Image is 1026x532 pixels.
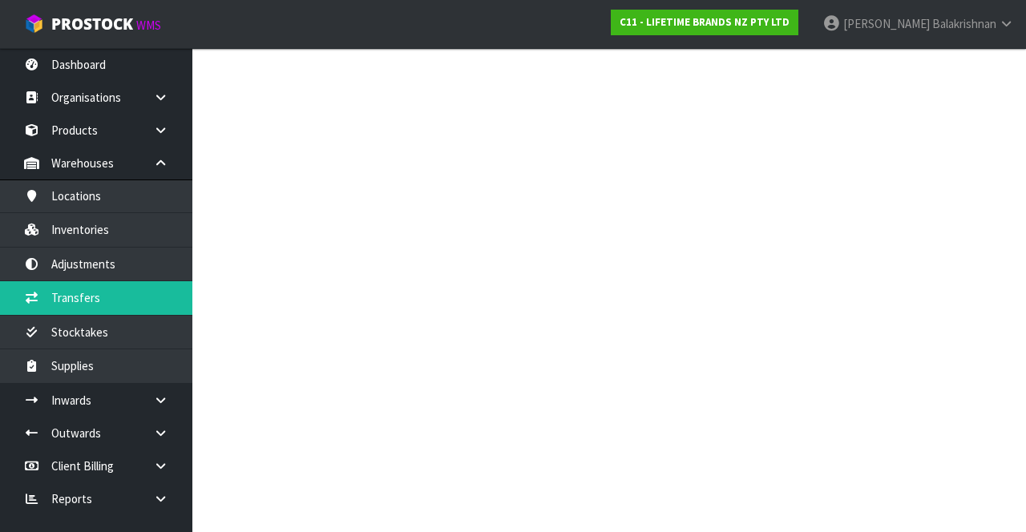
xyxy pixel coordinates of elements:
[24,14,44,34] img: cube-alt.png
[51,14,133,34] span: ProStock
[611,10,798,35] a: C11 - LIFETIME BRANDS NZ PTY LTD
[932,16,996,31] span: Balakrishnan
[136,18,161,33] small: WMS
[620,15,790,29] strong: C11 - LIFETIME BRANDS NZ PTY LTD
[843,16,930,31] span: [PERSON_NAME]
